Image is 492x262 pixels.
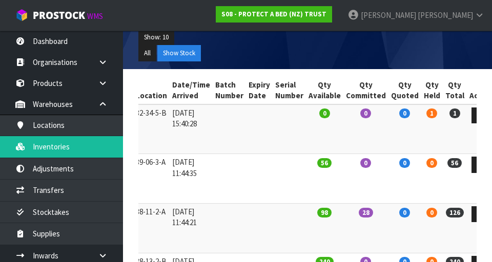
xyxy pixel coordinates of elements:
[388,77,421,104] th: Qty Quoted
[170,104,213,154] td: [DATE] 15:40:28
[359,208,373,217] span: 28
[15,9,28,21] img: cube-alt.png
[138,29,174,46] button: Show: 10
[170,203,213,253] td: [DATE] 11:44:21
[426,158,437,168] span: 0
[273,77,306,104] th: Serial Number
[170,77,213,104] th: Date/Time Arrived
[317,208,332,217] span: 98
[216,6,332,23] a: S08 - PROTECT A BED (NZ) TRUST
[399,208,410,217] span: 0
[213,77,246,104] th: Batch Number
[343,77,388,104] th: Qty Committed
[360,158,371,168] span: 0
[447,158,462,168] span: 56
[133,77,170,104] th: Location
[421,77,443,104] th: Qty Held
[133,154,170,204] td: 39-06-3-A
[170,154,213,204] td: [DATE] 11:44:35
[360,108,371,118] span: 0
[306,77,343,104] th: Qty Available
[426,208,437,217] span: 0
[133,203,170,253] td: 38-11-2-A
[426,108,437,118] span: 1
[138,45,156,61] button: All
[443,77,467,104] th: Qty Total
[246,77,273,104] th: Expiry Date
[133,104,170,154] td: 32-34-5-B
[157,45,201,61] button: Show Stock
[446,208,464,217] span: 126
[361,10,416,20] span: [PERSON_NAME]
[317,158,332,168] span: 56
[418,10,473,20] span: [PERSON_NAME]
[33,9,85,22] span: ProStock
[399,108,410,118] span: 0
[449,108,460,118] span: 1
[221,10,326,18] strong: S08 - PROTECT A BED (NZ) TRUST
[87,11,103,21] small: WMS
[399,158,410,168] span: 0
[319,108,330,118] span: 0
